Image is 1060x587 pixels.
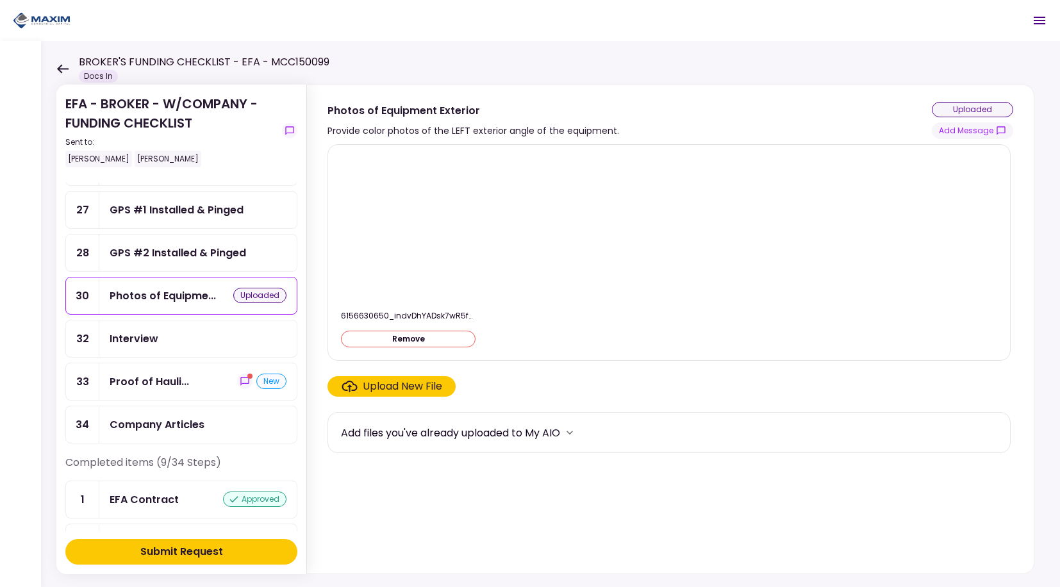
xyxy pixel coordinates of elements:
[66,524,99,561] div: 2
[110,492,179,508] div: EFA Contract
[237,374,253,389] button: show-messages
[66,363,99,400] div: 33
[65,539,297,565] button: Submit Request
[341,331,476,347] button: Remove
[65,94,277,167] div: EFA - BROKER - W/COMPANY - FUNDING CHECKLIST
[256,374,286,389] div: new
[66,277,99,314] div: 30
[233,288,286,303] div: uploaded
[65,481,297,518] a: 1EFA Contractapproved
[65,455,297,481] div: Completed items (9/34 Steps)
[135,151,201,167] div: [PERSON_NAME]
[110,245,246,261] div: GPS #2 Installed & Pinged
[282,123,297,138] button: show-messages
[341,425,560,441] div: Add files you've already uploaded to My AIO
[65,151,132,167] div: [PERSON_NAME]
[65,406,297,443] a: 34Company Articles
[223,492,286,507] div: approved
[110,202,244,218] div: GPS #1 Installed & Pinged
[65,277,297,315] a: 30Photos of Equipment Exterioruploaded
[66,320,99,357] div: 32
[79,54,329,70] h1: BROKER'S FUNDING CHECKLIST - EFA - MCC150099
[327,103,619,119] div: Photos of Equipment Exterior
[65,363,297,401] a: 33Proof of Hauling Contractshow-messagesnew
[110,331,158,347] div: Interview
[932,122,1013,139] button: show-messages
[932,102,1013,117] div: uploaded
[65,320,297,358] a: 32Interview
[306,85,1034,574] div: Photos of Equipment ExteriorProvide color photos of the LEFT exterior angle of the equipment.uplo...
[110,288,216,304] div: Photos of Equipment Exterior
[140,544,223,559] div: Submit Request
[110,417,204,433] div: Company Articles
[66,406,99,443] div: 34
[327,123,619,138] div: Provide color photos of the LEFT exterior angle of the equipment.
[110,374,189,390] div: Proof of Hauling Contract
[327,376,456,397] span: Click here to upload the required document
[13,11,70,30] img: Partner icon
[341,310,476,322] div: 6156630650_indvDhYADsk7wR5fpOnL.jpeg
[1024,5,1055,36] button: Open menu
[560,423,579,442] button: more
[65,234,297,272] a: 28GPS #2 Installed & Pinged
[66,192,99,228] div: 27
[65,524,297,561] a: 2Voided Checkapproved
[66,235,99,271] div: 28
[79,70,118,83] div: Docs In
[66,481,99,518] div: 1
[65,191,297,229] a: 27GPS #1 Installed & Pinged
[65,136,277,148] div: Sent to:
[363,379,442,394] div: Upload New File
